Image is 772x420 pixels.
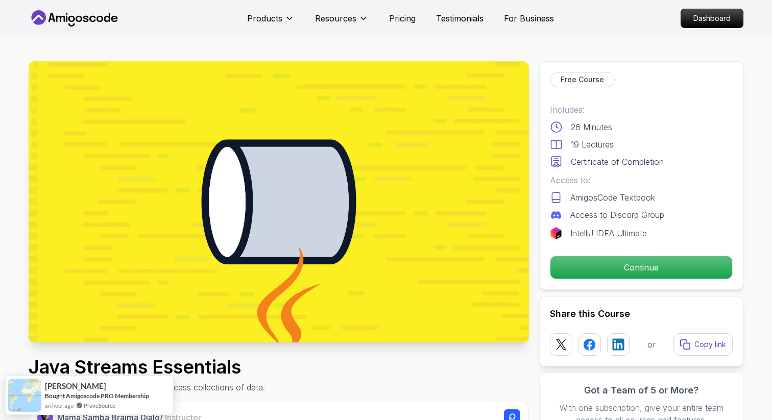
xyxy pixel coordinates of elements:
a: Pricing [389,12,416,24]
p: Access to: [550,174,733,186]
p: Copy link [694,339,726,350]
span: [PERSON_NAME] [45,382,106,390]
img: java-streams-essentials_thumbnail [29,61,529,342]
a: For Business [504,12,554,24]
button: Copy link [673,333,733,356]
img: provesource social proof notification image [8,379,41,412]
p: 26 Minutes [571,121,612,133]
a: ProveSource [84,401,115,410]
a: Amigoscode PRO Membership [66,392,149,400]
span: Bought [45,392,65,400]
a: Testimonials [436,12,484,24]
p: AmigosCode Textbook [570,191,655,204]
button: Resources [315,12,369,33]
button: Products [247,12,295,33]
p: or [647,338,656,351]
p: Certificate of Completion [571,156,664,168]
p: Resources [315,12,356,24]
p: Products [247,12,282,24]
p: Free Course [561,75,604,85]
button: Continue [550,256,733,279]
a: Dashboard [681,9,743,28]
h2: Share this Course [550,307,733,321]
p: Includes: [550,104,733,116]
p: Continue [550,256,732,279]
p: IntelliJ IDEA Ultimate [570,227,647,239]
img: jetbrains logo [550,227,562,239]
p: 19 Lectures [571,138,614,151]
span: an hour ago [45,401,74,410]
h3: Got a Team of 5 or More? [550,383,733,398]
p: Access to Discord Group [570,209,664,221]
p: Dashboard [681,9,743,28]
h1: Java Streams Essentials [29,357,265,377]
